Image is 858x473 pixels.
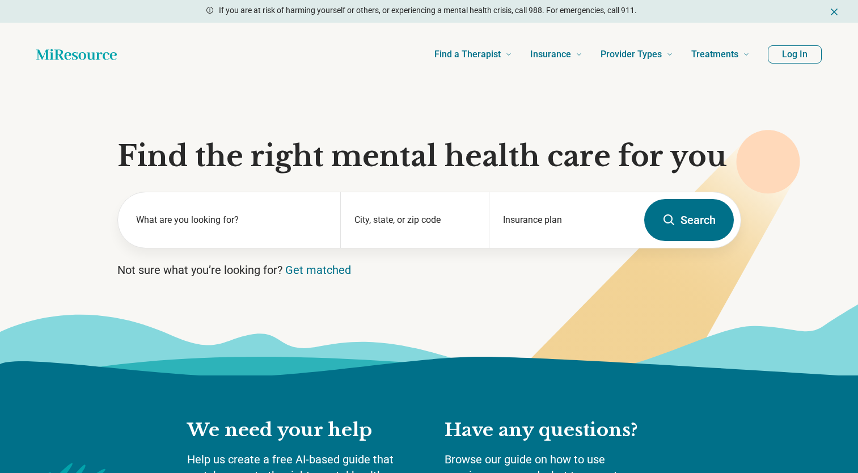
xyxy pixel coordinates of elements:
[829,5,840,18] button: Dismiss
[691,47,738,62] span: Treatments
[601,47,662,62] span: Provider Types
[530,47,571,62] span: Insurance
[530,32,582,77] a: Insurance
[117,140,741,174] h1: Find the right mental health care for you
[117,262,741,278] p: Not sure what you’re looking for?
[644,199,734,241] button: Search
[434,32,512,77] a: Find a Therapist
[601,32,673,77] a: Provider Types
[187,419,422,442] h2: We need your help
[36,43,117,66] a: Home page
[768,45,822,64] button: Log In
[136,213,327,227] label: What are you looking for?
[434,47,501,62] span: Find a Therapist
[445,419,671,442] h2: Have any questions?
[285,263,351,277] a: Get matched
[219,5,637,16] p: If you are at risk of harming yourself or others, or experiencing a mental health crisis, call 98...
[691,32,750,77] a: Treatments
